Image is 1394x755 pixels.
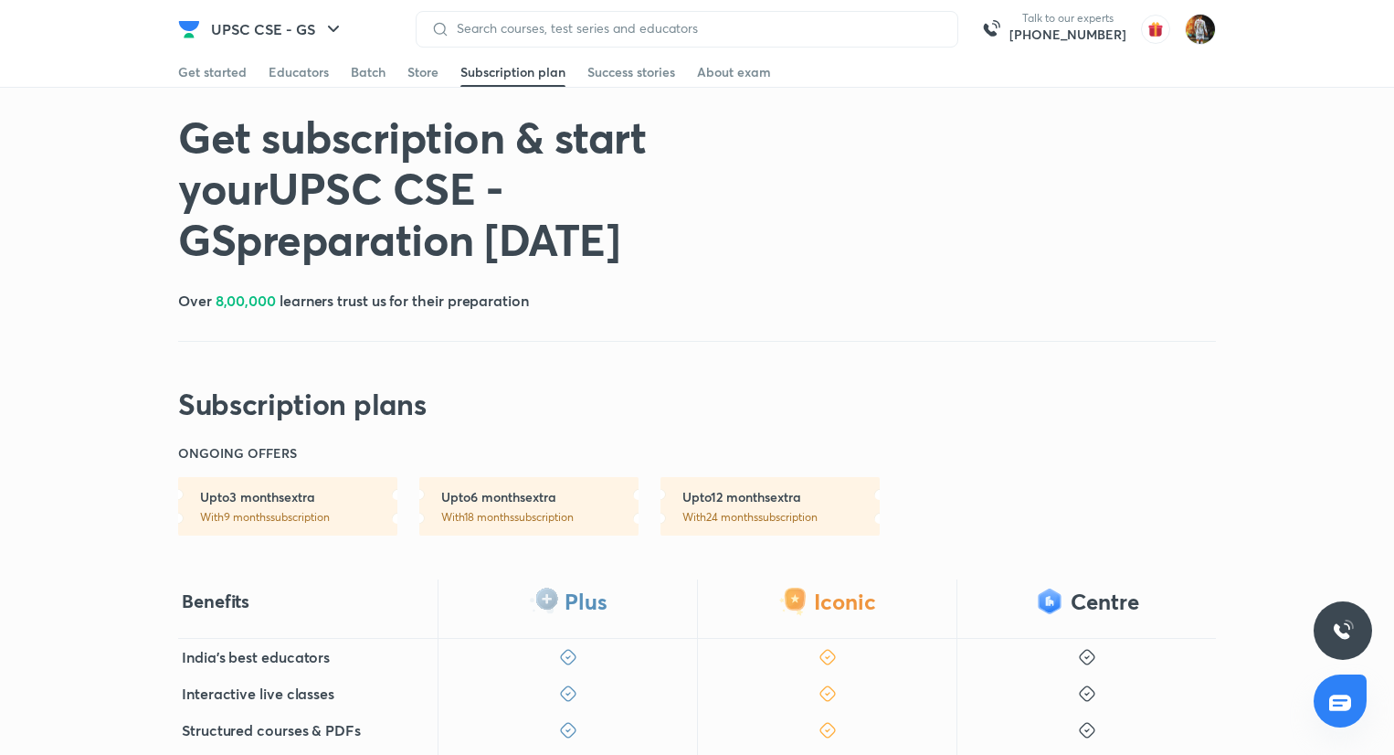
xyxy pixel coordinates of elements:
[697,58,771,87] a: About exam
[200,510,397,525] p: With 9 months subscription
[216,291,276,310] span: 8,00,000
[697,63,771,81] div: About exam
[973,11,1009,48] img: call-us
[460,63,565,81] div: Subscription plan
[269,63,329,81] div: Educators
[407,63,438,81] div: Store
[1332,620,1354,642] img: ttu
[178,386,426,422] h2: Subscription plans
[1141,15,1170,44] img: avatar
[1009,26,1126,44] a: [PHONE_NUMBER]
[587,63,675,81] div: Success stories
[682,510,880,525] p: With 24 months subscription
[182,590,249,613] h4: Benefits
[660,477,880,536] a: Upto12 monthsextraWith24 monthssubscription
[269,58,329,87] a: Educators
[441,510,639,525] p: With 18 months subscription
[182,719,361,741] h5: Structured courses & PDFs
[178,111,801,264] h1: Get subscription & start your UPSC CSE - GS preparation [DATE]
[351,58,385,87] a: Batch
[178,477,397,536] a: Upto3 monthsextraWith9 monthssubscription
[178,444,297,463] h6: ONGOING OFFERS
[441,488,639,506] h6: Upto 6 months extra
[178,58,247,87] a: Get started
[178,63,247,81] div: Get started
[1009,11,1126,26] p: Talk to our experts
[407,58,438,87] a: Store
[419,477,639,536] a: Upto6 monthsextraWith18 monthssubscription
[178,18,200,40] img: Company Logo
[200,11,355,48] button: UPSC CSE - GS
[682,488,880,506] h6: Upto 12 months extra
[182,646,330,668] h5: India's best educators
[178,290,529,312] h5: Over learners trust us for their preparation
[200,488,397,506] h6: Upto 3 months extra
[587,58,675,87] a: Success stories
[449,21,943,36] input: Search courses, test series and educators
[351,63,385,81] div: Batch
[182,683,334,705] h5: Interactive live classes
[1185,14,1216,45] img: Prakhar Singh
[460,58,565,87] a: Subscription plan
